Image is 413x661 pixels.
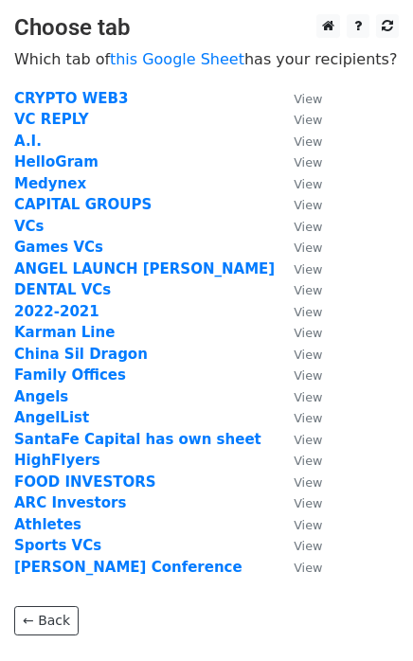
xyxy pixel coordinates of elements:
a: View [275,346,322,363]
small: View [294,368,322,383]
a: ← Back [14,606,79,635]
a: View [275,473,322,491]
a: Angels [14,388,68,405]
a: View [275,239,322,256]
a: ARC Investors [14,494,126,511]
a: View [275,537,322,554]
a: View [275,516,322,533]
a: Athletes [14,516,81,533]
a: AngelList [14,409,89,426]
a: CAPITAL GROUPS [14,196,152,213]
a: View [275,324,322,341]
small: View [294,241,322,255]
small: View [294,155,322,170]
a: Games VCs [14,239,103,256]
small: View [294,305,322,319]
small: View [294,220,322,234]
a: Sports VCs [14,537,101,554]
a: View [275,366,322,384]
a: View [275,388,322,405]
a: ANGEL LAUNCH [PERSON_NAME] [14,260,275,277]
a: 2022-2021 [14,303,99,320]
small: View [294,539,322,553]
small: View [294,113,322,127]
p: Which tab of has your recipients? [14,49,399,69]
small: View [294,283,322,297]
a: A.I. [14,133,42,150]
a: View [275,90,322,107]
a: View [275,153,322,170]
small: View [294,433,322,447]
a: Family Offices [14,366,126,384]
a: HighFlyers [14,452,100,469]
a: View [275,431,322,448]
a: CRYPTO WEB3 [14,90,128,107]
a: View [275,133,322,150]
small: View [294,411,322,425]
small: View [294,198,322,212]
a: DENTAL VCs [14,281,111,298]
a: View [275,196,322,213]
small: View [294,348,322,362]
a: China Sil Dragon [14,346,148,363]
a: VCs [14,218,45,235]
a: Medynex [14,175,86,192]
small: View [294,390,322,404]
a: [PERSON_NAME] Conference [14,559,242,576]
small: View [294,475,322,490]
a: VC REPLY [14,111,89,128]
a: View [275,409,322,426]
a: Karman Line [14,324,115,341]
a: FOOD INVESTORS [14,473,156,491]
a: View [275,494,322,511]
a: HelloGram [14,153,99,170]
small: View [294,92,322,106]
small: View [294,496,322,510]
a: View [275,175,322,192]
a: View [275,260,322,277]
h3: Choose tab [14,14,399,42]
small: View [294,262,322,277]
small: View [294,454,322,468]
a: this Google Sheet [110,50,244,68]
small: View [294,326,322,340]
small: View [294,134,322,149]
a: View [275,218,322,235]
small: View [294,177,322,191]
a: View [275,303,322,320]
a: View [275,559,322,576]
a: SantaFe Capital has own sheet [14,431,261,448]
a: View [275,281,322,298]
a: View [275,452,322,469]
small: View [294,518,322,532]
small: View [294,561,322,575]
a: View [275,111,322,128]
